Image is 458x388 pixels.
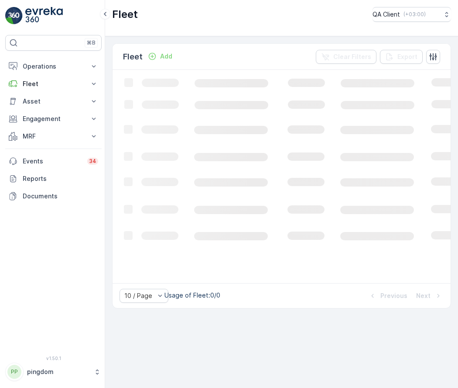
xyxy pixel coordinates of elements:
p: Previous [380,291,407,300]
button: Clear Filters [316,50,376,64]
p: Export [397,52,417,61]
p: ⌘B [87,39,96,46]
p: Asset [23,97,84,106]
p: Fleet [112,7,138,21]
p: Events [23,157,82,166]
p: Fleet [123,51,143,63]
div: PP [7,365,21,379]
button: Engagement [5,110,102,128]
a: Documents [5,187,102,205]
button: Add [144,51,176,62]
img: logo [5,7,23,24]
p: Add [160,52,172,61]
button: Operations [5,58,102,75]
p: pingdom [27,367,89,376]
p: QA Client [373,10,400,19]
p: Usage of Fleet : 0/0 [164,291,220,300]
p: ( +03:00 ) [403,11,426,18]
button: Next [415,291,444,301]
p: Documents [23,192,98,201]
img: logo_light-DOdMpM7g.png [25,7,63,24]
p: Next [416,291,431,300]
button: QA Client(+03:00) [373,7,451,22]
button: MRF [5,128,102,145]
p: 34 [89,158,96,165]
p: Fleet [23,80,84,88]
a: Reports [5,170,102,187]
p: Reports [23,174,98,183]
p: Clear Filters [333,52,371,61]
button: Asset [5,93,102,110]
p: MRF [23,132,84,141]
span: v 1.50.1 [5,356,102,361]
a: Events34 [5,152,102,170]
button: Previous [367,291,408,301]
button: Export [380,50,423,64]
p: Operations [23,62,84,71]
button: Fleet [5,75,102,93]
button: PPpingdom [5,363,102,381]
p: Engagement [23,114,84,123]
